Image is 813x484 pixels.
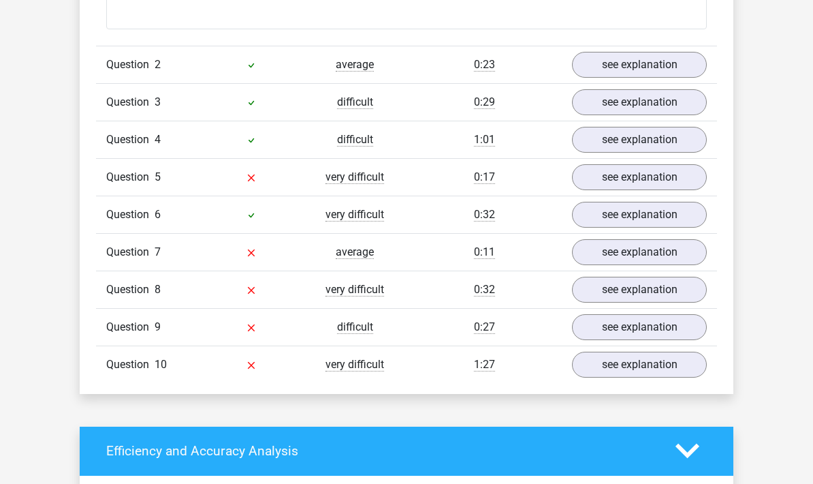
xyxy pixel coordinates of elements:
span: 3 [155,95,161,108]
span: 0:11 [474,245,495,259]
span: 0:32 [474,283,495,297]
a: see explanation [572,352,707,378]
span: 0:29 [474,95,495,109]
a: see explanation [572,52,707,78]
span: 8 [155,283,161,296]
a: see explanation [572,202,707,228]
span: average [336,245,374,259]
a: see explanation [572,239,707,265]
a: see explanation [572,164,707,190]
span: 0:27 [474,320,495,334]
span: 5 [155,170,161,183]
a: see explanation [572,89,707,115]
span: Question [106,132,155,148]
span: 0:17 [474,170,495,184]
span: difficult [337,133,373,147]
span: 6 [155,208,161,221]
span: Question [106,319,155,335]
span: Question [106,282,155,298]
span: Question [106,357,155,373]
h4: Efficiency and Accuracy Analysis [106,443,655,459]
span: very difficult [325,283,384,297]
span: very difficult [325,358,384,372]
span: 4 [155,133,161,146]
span: Question [106,169,155,185]
a: see explanation [572,127,707,153]
span: very difficult [325,170,384,184]
span: 10 [155,358,167,371]
span: 7 [155,245,161,258]
span: difficult [337,320,373,334]
a: see explanation [572,314,707,340]
span: 0:23 [474,58,495,72]
span: Question [106,207,155,223]
span: very difficult [325,208,384,222]
span: 1:01 [474,133,495,147]
span: Question [106,244,155,260]
span: average [336,58,374,72]
span: 1:27 [474,358,495,372]
a: see explanation [572,277,707,303]
span: 2 [155,58,161,71]
span: Question [106,94,155,110]
span: 9 [155,320,161,333]
span: difficult [337,95,373,109]
span: 0:32 [474,208,495,222]
span: Question [106,57,155,73]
